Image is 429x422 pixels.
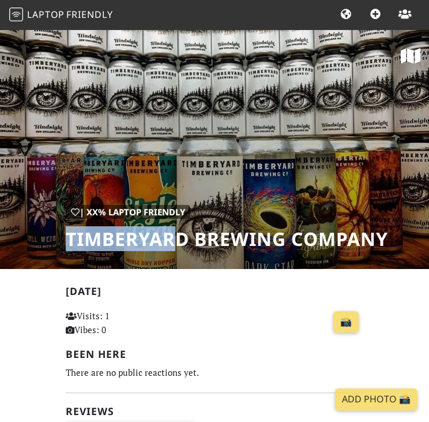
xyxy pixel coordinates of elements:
[9,5,113,25] a: LaptopFriendly LaptopFriendly
[66,309,156,337] p: Visits: 1 Vibes: 0
[335,389,417,410] a: Add Photo 📸
[66,348,363,360] h2: Been here
[66,285,363,302] h2: [DATE]
[27,8,65,21] span: Laptop
[66,228,388,250] h1: Timberyard Brewing Company
[66,8,112,21] span: Friendly
[9,8,23,21] img: LaptopFriendly
[66,405,363,417] h2: Reviews
[333,311,359,333] a: 📸
[66,205,190,219] div: | XX% Laptop Friendly
[66,365,363,380] div: There are no public reactions yet.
